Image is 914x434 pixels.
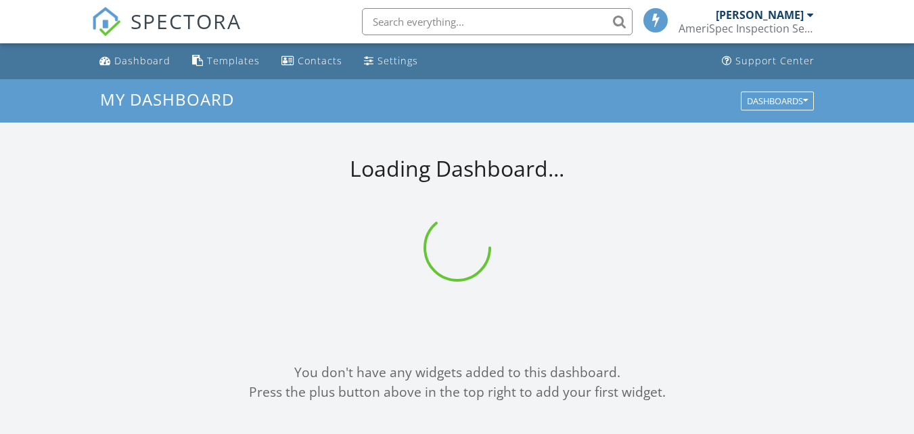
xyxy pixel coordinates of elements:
a: Dashboard [94,49,176,74]
div: Templates [207,54,260,67]
div: AmeriSpec Inspection Services [679,22,814,35]
a: Contacts [276,49,348,74]
div: Dashboards [747,96,808,106]
div: Dashboard [114,54,170,67]
img: The Best Home Inspection Software - Spectora [91,7,121,37]
div: [PERSON_NAME] [716,8,804,22]
span: SPECTORA [131,7,242,35]
a: SPECTORA [91,18,242,47]
a: Support Center [716,49,820,74]
div: Contacts [298,54,342,67]
a: Settings [359,49,424,74]
div: Press the plus button above in the top right to add your first widget. [14,383,900,402]
button: Dashboards [741,91,814,110]
div: You don't have any widgets added to this dashboard. [14,363,900,383]
div: Settings [378,54,418,67]
input: Search everything... [362,8,633,35]
a: Templates [187,49,265,74]
span: My Dashboard [100,88,234,110]
div: Support Center [735,54,815,67]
